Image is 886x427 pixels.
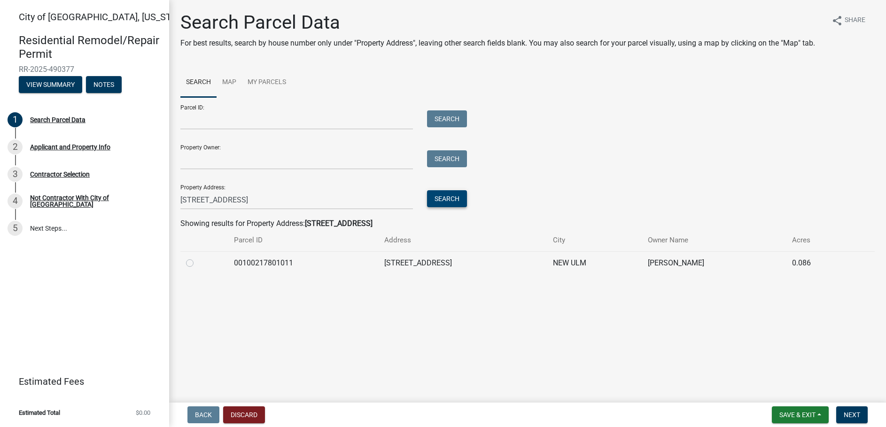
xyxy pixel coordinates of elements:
div: 4 [8,194,23,209]
button: Search [427,190,467,207]
span: Share [845,15,865,26]
button: Discard [223,406,265,423]
td: 0.086 [786,251,850,274]
td: [STREET_ADDRESS] [379,251,547,274]
th: Parcel ID [228,229,379,251]
span: City of [GEOGRAPHIC_DATA], [US_STATE] [19,11,190,23]
a: My Parcels [242,68,292,98]
wm-modal-confirm: Notes [86,81,122,89]
wm-modal-confirm: Summary [19,81,82,89]
span: Next [844,411,860,419]
button: Search [427,110,467,127]
button: shareShare [824,11,873,30]
span: RR-2025-490377 [19,65,150,74]
div: Contractor Selection [30,171,90,178]
div: Not Contractor With City of [GEOGRAPHIC_DATA] [30,194,154,208]
div: Search Parcel Data [30,116,85,123]
button: Search [427,150,467,167]
i: share [832,15,843,26]
a: Estimated Fees [8,372,154,391]
p: For best results, search by house number only under "Property Address", leaving other search fiel... [180,38,815,49]
span: Save & Exit [779,411,816,419]
th: Address [379,229,547,251]
div: 2 [8,140,23,155]
h1: Search Parcel Data [180,11,815,34]
span: Back [195,411,212,419]
a: Map [217,68,242,98]
div: 3 [8,167,23,182]
button: Notes [86,76,122,93]
th: Owner Name [642,229,786,251]
a: Search [180,68,217,98]
span: $0.00 [136,410,150,416]
span: Estimated Total [19,410,60,416]
th: City [547,229,643,251]
strong: [STREET_ADDRESS] [305,219,373,228]
th: Acres [786,229,850,251]
button: Back [187,406,219,423]
div: Applicant and Property Info [30,144,110,150]
h4: Residential Remodel/Repair Permit [19,34,162,61]
div: Showing results for Property Address: [180,218,875,229]
button: Next [836,406,868,423]
td: [PERSON_NAME] [642,251,786,274]
td: 00100217801011 [228,251,379,274]
button: Save & Exit [772,406,829,423]
div: 1 [8,112,23,127]
button: View Summary [19,76,82,93]
td: NEW ULM [547,251,643,274]
div: 5 [8,221,23,236]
